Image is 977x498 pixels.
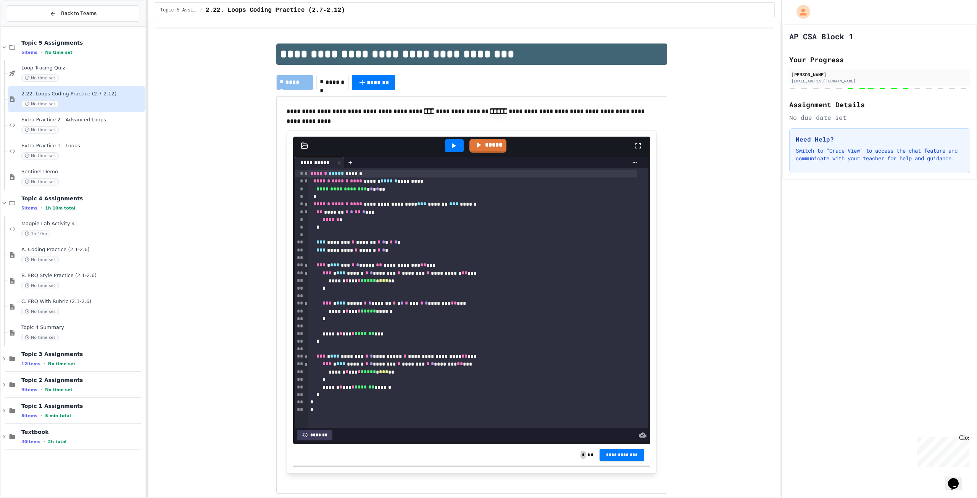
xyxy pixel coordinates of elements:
span: Sentinel Demo [21,169,144,175]
span: Extra Practice 2 - Advanced Loops [21,117,144,123]
span: • [40,413,42,419]
span: • [44,438,45,445]
span: No time set [21,126,59,134]
span: Topic 5 Assignments [160,7,197,13]
iframe: chat widget [914,434,969,467]
span: No time set [48,361,76,366]
span: No time set [45,50,73,55]
span: No time set [21,178,59,185]
span: Loop Tracing Quiz [21,65,144,71]
span: 2.22. Loops Coding Practice (2.7-2.12) [206,6,345,15]
div: [PERSON_NAME] [792,71,968,78]
h3: Need Help? [796,135,964,144]
span: Magpie Lab Activity 4 [21,221,144,227]
span: No time set [21,74,59,82]
span: 8 items [21,413,37,418]
span: 12 items [21,361,40,366]
span: A. Coding Practice (2.1-2.6) [21,247,144,253]
span: C. FRQ With Rubric (2.1-2.6) [21,298,144,305]
h2: Your Progress [789,54,970,65]
span: • [40,387,42,393]
span: Topic 4 Summary [21,324,144,331]
span: No time set [21,152,59,160]
span: 5 items [21,50,37,55]
span: • [40,49,42,55]
iframe: chat widget [945,467,969,490]
span: 2h total [48,439,67,444]
span: Topic 1 Assignments [21,403,144,409]
span: Back to Teams [61,10,97,18]
span: No time set [21,282,59,289]
span: No time set [45,387,73,392]
span: 2.22. Loops Coding Practice (2.7-2.12) [21,91,144,97]
span: 5 items [21,206,37,211]
span: Textbook [21,429,144,435]
span: B. FRQ Style Practice (2.1-2.6) [21,272,144,279]
span: Topic 2 Assignments [21,377,144,384]
div: Chat with us now!Close [3,3,53,48]
span: No time set [21,308,59,315]
span: Topic 3 Assignments [21,351,144,358]
span: Topic 4 Assignments [21,195,144,202]
span: • [44,361,45,367]
button: Back to Teams [7,5,139,22]
span: No time set [21,256,59,263]
span: 1h 10m total [45,206,75,211]
span: 40 items [21,439,40,444]
span: Extra Practice 1 - Loops [21,143,144,149]
p: Switch to "Grade View" to access the chat feature and communicate with your teacher for help and ... [796,147,964,162]
div: No due date set [789,113,970,122]
span: • [40,205,42,211]
span: No time set [21,334,59,341]
div: My Account [788,3,812,21]
h1: AP CSA Block 1 [789,31,853,42]
h2: Assignment Details [789,99,970,110]
span: No time set [21,100,59,108]
span: 9 items [21,387,37,392]
span: / [200,7,203,13]
div: [EMAIL_ADDRESS][DOMAIN_NAME] [792,78,968,84]
span: 1h 10m [21,230,50,237]
span: Topic 5 Assignments [21,39,144,46]
span: 5 min total [45,413,71,418]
